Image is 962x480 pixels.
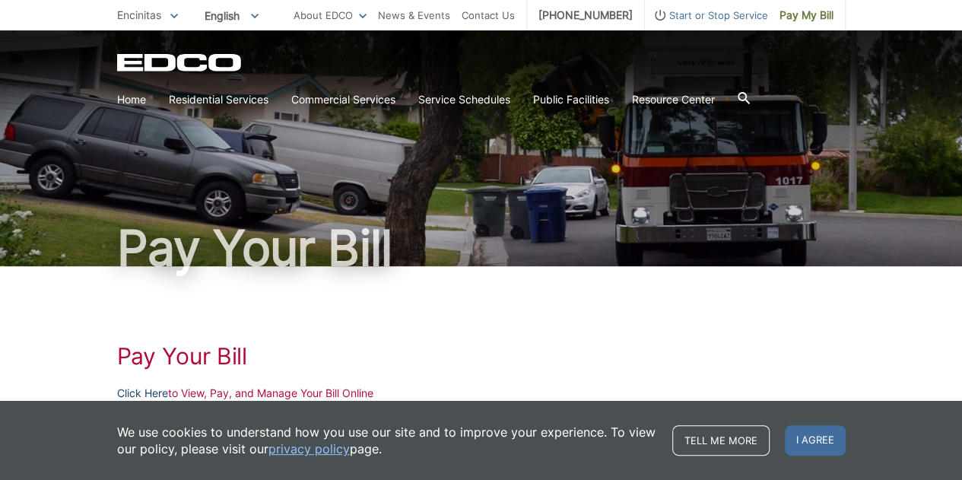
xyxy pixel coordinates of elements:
[294,7,367,24] a: About EDCO
[117,342,846,370] h1: Pay Your Bill
[117,385,168,402] a: Click Here
[533,91,609,108] a: Public Facilities
[418,91,510,108] a: Service Schedules
[117,91,146,108] a: Home
[117,53,243,72] a: EDCD logo. Return to the homepage.
[117,8,161,21] span: Encinitas
[672,425,770,456] a: Tell me more
[291,91,395,108] a: Commercial Services
[268,440,350,457] a: privacy policy
[632,91,715,108] a: Resource Center
[193,3,270,28] span: English
[117,385,846,402] p: to View, Pay, and Manage Your Bill Online
[462,7,515,24] a: Contact Us
[117,224,846,272] h1: Pay Your Bill
[378,7,450,24] a: News & Events
[169,91,268,108] a: Residential Services
[785,425,846,456] span: I agree
[117,424,657,457] p: We use cookies to understand how you use our site and to improve your experience. To view our pol...
[779,7,833,24] span: Pay My Bill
